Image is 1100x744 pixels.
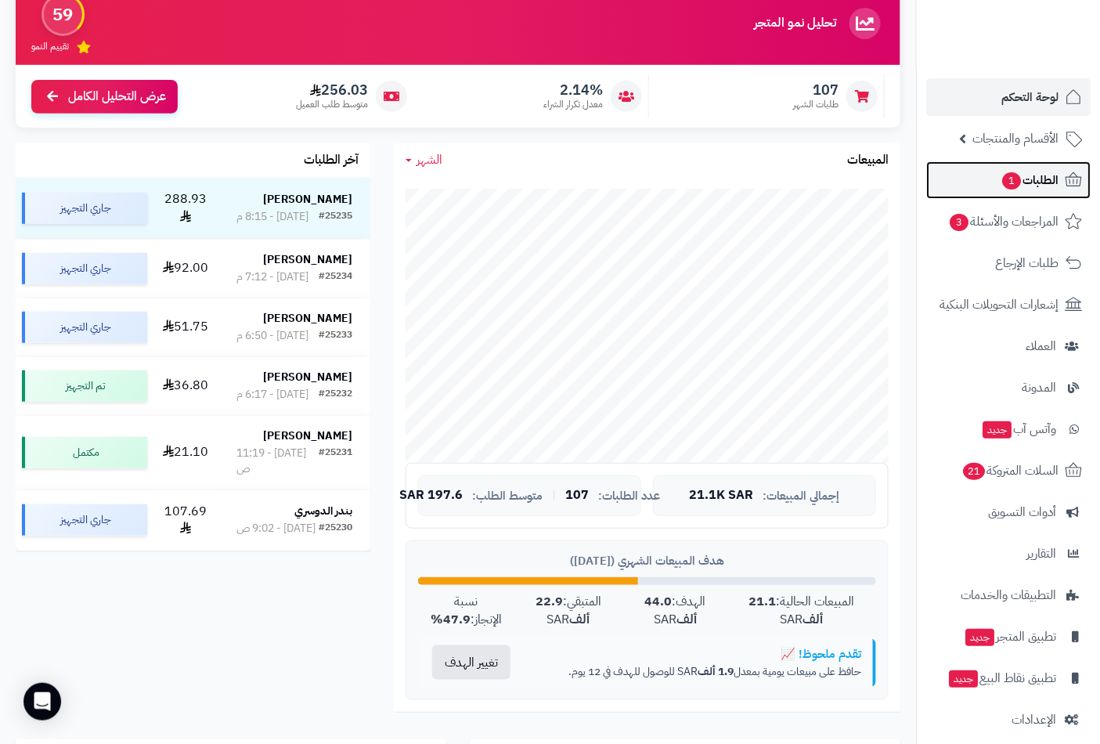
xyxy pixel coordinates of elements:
span: إجمالي المبيعات: [763,489,840,503]
span: طلبات الإرجاع [995,252,1059,274]
span: متوسط الطلب: [472,489,543,503]
strong: 44.0 ألف [645,592,698,629]
td: 21.10 [153,416,218,489]
div: Open Intercom Messenger [23,683,61,721]
span: 3 [949,213,969,232]
span: 1 [1001,172,1022,190]
span: 21 [962,462,986,481]
span: عدد الطلبات: [598,489,660,503]
div: تقدم ملحوظ! 📈 [536,646,861,663]
a: إشعارات التحويلات البنكية [926,286,1091,323]
span: 107 [565,489,589,503]
td: 36.80 [153,357,218,415]
a: التقارير [926,535,1091,572]
span: السلات المتروكة [961,460,1059,482]
div: المبيعات الحالية: SAR [728,593,876,629]
span: أدوات التسويق [988,501,1056,523]
h3: آخر الطلبات [304,153,359,168]
strong: بندر الدوسري [294,503,352,519]
div: الهدف: SAR [623,593,728,629]
a: تطبيق المتجرجديد [926,618,1091,656]
span: 21.1K SAR [690,489,754,503]
div: [DATE] - 6:50 م [236,328,308,344]
div: [DATE] - 7:12 م [236,269,308,285]
a: المدونة [926,369,1091,406]
strong: 47.9% [431,610,471,629]
div: #25231 [319,446,352,477]
a: أدوات التسويق [926,493,1091,531]
a: الطلبات1 [926,161,1091,199]
span: متوسط طلب العميل [296,98,368,111]
div: جاري التجهيز [22,312,147,343]
a: المراجعات والأسئلة3 [926,203,1091,240]
a: التطبيقات والخدمات [926,576,1091,614]
span: تطبيق المتجر [964,626,1056,648]
span: العملاء [1026,335,1056,357]
div: نسبة الإنجاز: [418,593,514,629]
span: التطبيقات والخدمات [961,584,1056,606]
div: [DATE] - 9:02 ص [236,521,316,536]
span: تقييم النمو [31,40,69,53]
td: 92.00 [153,240,218,298]
h3: تحليل نمو المتجر [754,16,836,31]
td: 107.69 [153,490,218,551]
p: حافظ على مبيعات يومية بمعدل SAR للوصول للهدف في 12 يوم. [536,664,861,680]
strong: [PERSON_NAME] [263,369,352,385]
strong: [PERSON_NAME] [263,191,352,208]
a: تطبيق نقاط البيعجديد [926,659,1091,697]
td: 288.93 [153,178,218,239]
div: [DATE] - 6:17 م [236,387,308,403]
span: جديد [949,670,978,688]
a: وآتس آبجديد [926,410,1091,448]
span: عرض التحليل الكامل [68,88,166,106]
div: [DATE] - 11:19 ص [236,446,319,477]
span: | [552,489,556,501]
div: #25233 [319,328,352,344]
a: السلات المتروكة21 [926,452,1091,489]
span: معدل تكرار الشراء [543,98,603,111]
a: عرض التحليل الكامل [31,80,178,114]
a: الإعدادات [926,701,1091,739]
div: #25235 [319,209,352,225]
span: 256.03 [296,81,368,99]
div: #25230 [319,521,352,536]
strong: 21.1 ألف [749,592,824,629]
span: تطبيق نقاط البيع [947,667,1056,689]
span: المراجعات والأسئلة [948,211,1059,233]
div: جاري التجهيز [22,253,147,284]
strong: 22.9 ألف [536,592,590,629]
span: طلبات الشهر [793,98,839,111]
strong: 1.9 ألف [698,663,734,680]
span: وآتس آب [981,418,1056,440]
div: #25232 [319,387,352,403]
span: الطلبات [1001,169,1059,191]
h3: المبيعات [847,153,889,168]
a: الشهر [406,151,442,169]
strong: [PERSON_NAME] [263,310,352,327]
a: العملاء [926,327,1091,365]
span: 107 [793,81,839,99]
div: [DATE] - 8:15 م [236,209,308,225]
div: #25234 [319,269,352,285]
span: التقارير [1026,543,1056,565]
span: الأقسام والمنتجات [972,128,1059,150]
span: جديد [965,629,994,646]
strong: [PERSON_NAME] [263,428,352,444]
button: تغيير الهدف [432,645,510,680]
span: 197.6 SAR [399,489,463,503]
span: جديد [983,421,1012,439]
img: logo-2.png [994,24,1085,57]
div: جاري التجهيز [22,193,147,224]
div: تم التجهيز [22,370,147,402]
a: طلبات الإرجاع [926,244,1091,282]
span: المدونة [1022,377,1056,399]
div: جاري التجهيز [22,504,147,536]
span: إشعارات التحويلات البنكية [940,294,1059,316]
span: الشهر [417,150,442,169]
div: المتبقي: SAR [514,593,623,629]
span: لوحة التحكم [1001,86,1059,108]
span: الإعدادات [1012,709,1056,731]
strong: [PERSON_NAME] [263,251,352,268]
span: 2.14% [543,81,603,99]
a: لوحة التحكم [926,78,1091,116]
